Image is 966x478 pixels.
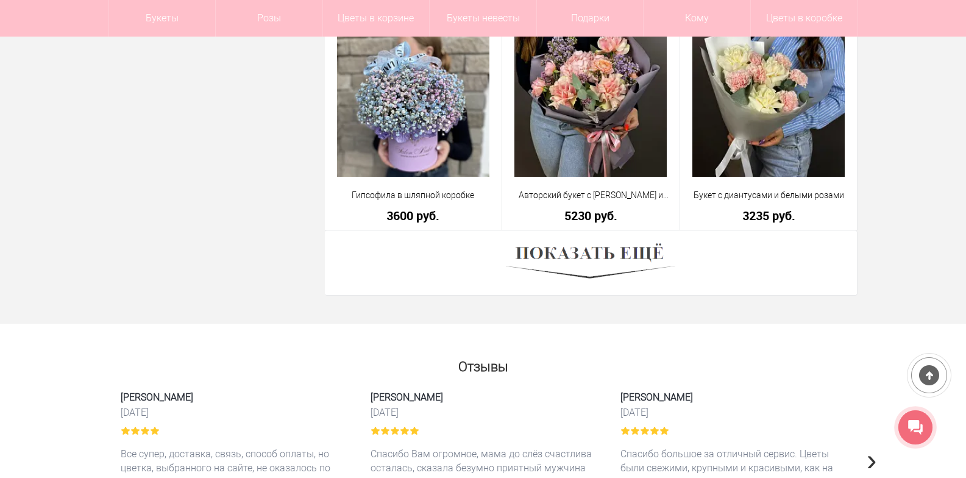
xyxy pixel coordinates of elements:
[510,189,672,202] a: Авторский букет с [PERSON_NAME] и [PERSON_NAME]
[514,24,667,177] img: Авторский букет с сиренью и розами
[692,24,845,177] img: Букет с диантусами и белыми розами
[371,406,596,419] time: [DATE]
[506,257,675,267] a: Показать ещё
[108,354,858,374] h2: Отзывы
[510,209,672,222] a: 5230 руб.
[688,189,850,202] a: Букет с диантусами и белыми розами
[867,441,877,477] span: Next
[688,209,850,222] a: 3235 руб.
[506,240,675,286] img: Показать ещё
[371,390,596,404] span: [PERSON_NAME]
[333,189,494,202] a: Гипсофила в шляпной коробке
[620,390,846,404] span: [PERSON_NAME]
[620,406,846,419] time: [DATE]
[121,390,346,404] span: [PERSON_NAME]
[333,209,494,222] a: 3600 руб.
[121,406,346,419] time: [DATE]
[337,24,489,177] img: Гипсофила в шляпной коробке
